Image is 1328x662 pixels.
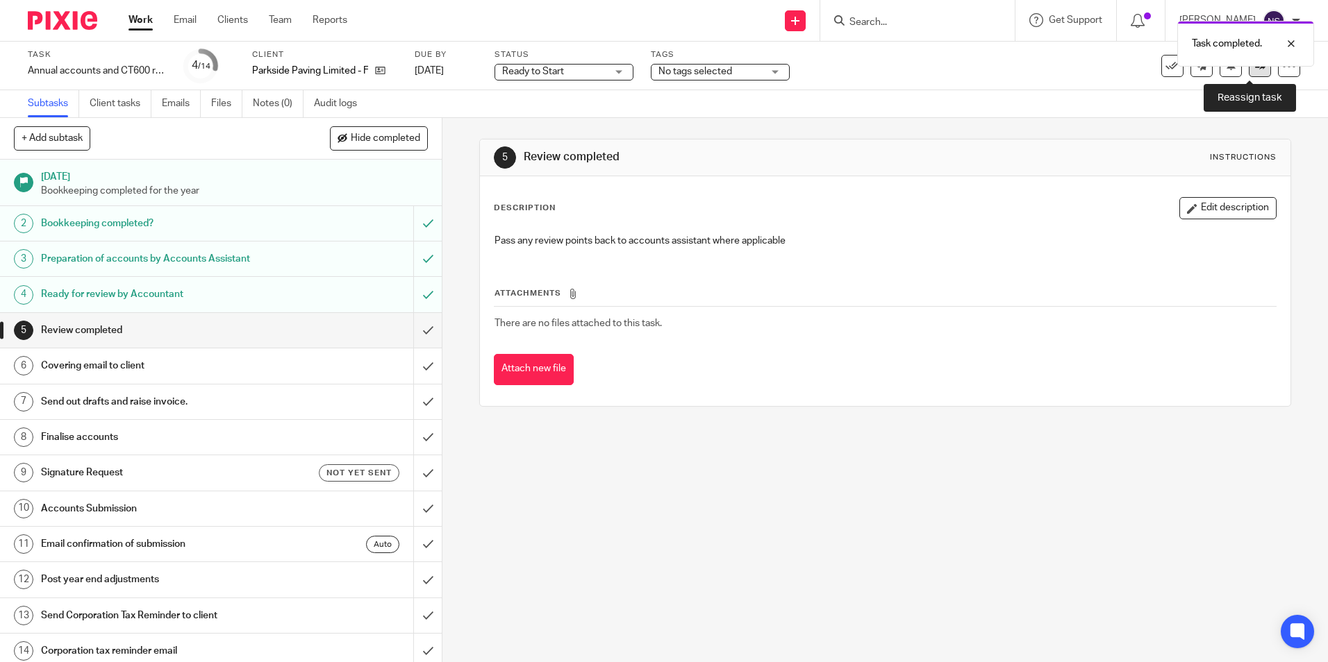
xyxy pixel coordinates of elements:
[41,534,280,554] h1: Email confirmation of submission
[41,462,280,483] h1: Signature Request
[326,467,392,479] span: Not yet sent
[217,13,248,27] a: Clients
[162,90,201,117] a: Emails
[524,150,915,164] h1: Review completed
[41,498,280,519] h1: Accounts Submission
[494,146,516,169] div: 5
[14,534,33,554] div: 11
[494,203,556,214] p: Description
[502,67,564,76] span: Ready to Start
[1192,37,1262,51] p: Task completed.
[1210,152,1277,163] div: Instructions
[198,62,210,70] small: /14
[28,11,97,30] img: Pixie
[14,285,33,305] div: 4
[495,234,1275,248] p: Pass any review points back to accounts assistant where applicable
[90,90,151,117] a: Client tasks
[14,641,33,661] div: 14
[41,427,280,448] h1: Finalise accounts
[192,58,210,74] div: 4
[41,640,280,661] h1: Corporation tax reminder email
[351,133,420,144] span: Hide completed
[41,284,280,305] h1: Ready for review by Accountant
[314,90,367,117] a: Audit logs
[269,13,292,27] a: Team
[1263,10,1285,32] img: svg%3E
[495,289,561,297] span: Attachments
[41,569,280,590] h1: Post year end adjustments
[174,13,197,27] a: Email
[494,354,574,385] button: Attach new file
[330,126,428,150] button: Hide completed
[14,392,33,411] div: 7
[14,249,33,269] div: 3
[41,167,429,184] h1: [DATE]
[415,49,477,60] label: Due by
[651,49,790,60] label: Tags
[495,49,633,60] label: Status
[14,606,33,625] div: 13
[252,49,397,60] label: Client
[313,13,347,27] a: Reports
[28,64,167,78] div: Annual accounts and CT600 return - BOOKKEEPING CLIENTS
[14,427,33,447] div: 8
[253,90,304,117] a: Notes (0)
[41,355,280,376] h1: Covering email to client
[41,320,280,341] h1: Review completed
[28,90,79,117] a: Subtasks
[41,248,280,269] h1: Preparation of accounts by Accounts Assistant
[14,214,33,233] div: 2
[415,66,444,76] span: [DATE]
[28,49,167,60] label: Task
[41,213,280,234] h1: Bookkeeping completed?
[495,319,662,328] span: There are no files attached to this task.
[128,13,153,27] a: Work
[41,605,280,626] h1: Send Corporation Tax Reminder to client
[14,463,33,482] div: 9
[14,321,33,340] div: 5
[14,499,33,518] div: 10
[658,67,732,76] span: No tags selected
[366,536,399,553] div: Auto
[41,184,429,198] p: Bookkeeping completed for the year
[1179,197,1277,219] button: Edit description
[211,90,242,117] a: Files
[14,356,33,375] div: 6
[41,391,280,412] h1: Send out drafts and raise invoice.
[252,64,368,78] p: Parkside Paving Limited - FFA
[14,570,33,589] div: 12
[14,126,90,150] button: + Add subtask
